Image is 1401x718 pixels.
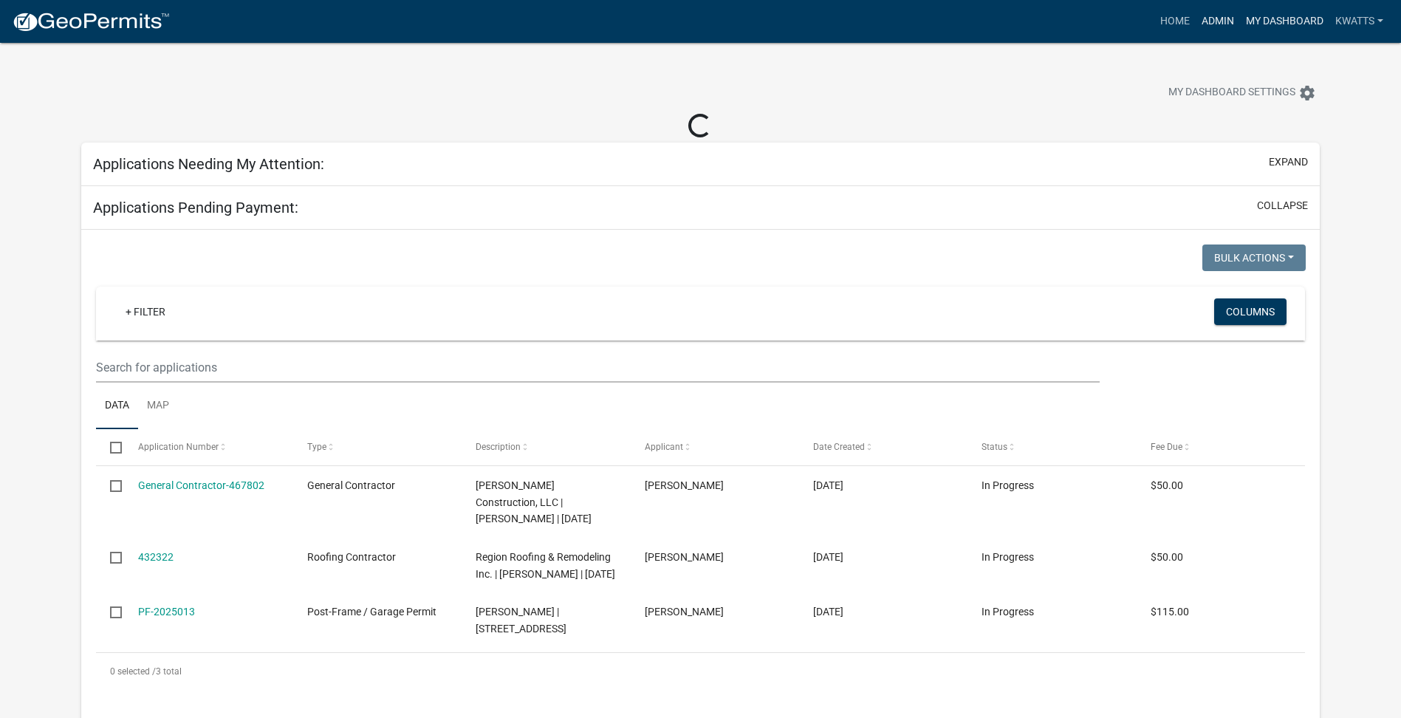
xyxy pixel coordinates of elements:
[138,442,219,452] span: Application Number
[982,479,1034,491] span: In Progress
[462,429,630,465] datatable-header-cell: Description
[96,653,1305,690] div: 3 total
[645,606,724,618] span: Glenn
[96,429,124,465] datatable-header-cell: Select
[1202,245,1306,271] button: Bulk Actions
[307,606,436,618] span: Post-Frame / Garage Permit
[982,442,1007,452] span: Status
[1157,78,1328,107] button: My Dashboard Settingssettings
[93,155,324,173] h5: Applications Needing My Attention:
[476,479,592,525] span: DW Bruinius Construction, LLC | David Bruinius | 12/31/2025
[1269,154,1308,170] button: expand
[645,551,724,563] span: James Kuntz
[1214,298,1287,325] button: Columns
[1329,7,1389,35] a: Kwatts
[630,429,798,465] datatable-header-cell: Applicant
[799,429,967,465] datatable-header-cell: Date Created
[982,551,1034,563] span: In Progress
[476,606,566,635] span: Wallen, Glenn | 3191 W 950 N, Lake Village
[1240,7,1329,35] a: My Dashboard
[1136,429,1304,465] datatable-header-cell: Fee Due
[1257,198,1308,213] button: collapse
[124,429,292,465] datatable-header-cell: Application Number
[1154,7,1196,35] a: Home
[307,479,395,491] span: General Contractor
[1298,84,1316,102] i: settings
[982,606,1034,618] span: In Progress
[110,666,156,677] span: 0 selected /
[81,230,1320,705] div: collapse
[138,606,195,618] a: PF-2025013
[114,298,177,325] a: + Filter
[307,442,326,452] span: Type
[1151,551,1183,563] span: $50.00
[96,352,1100,383] input: Search for applications
[1196,7,1240,35] a: Admin
[1151,479,1183,491] span: $50.00
[96,383,138,430] a: Data
[93,199,298,216] h5: Applications Pending Payment:
[1151,442,1182,452] span: Fee Due
[1151,606,1189,618] span: $115.00
[813,479,843,491] span: 08/22/2025
[138,383,178,430] a: Map
[293,429,462,465] datatable-header-cell: Type
[813,442,865,452] span: Date Created
[1168,84,1295,102] span: My Dashboard Settings
[476,442,521,452] span: Description
[476,551,615,580] span: Region Roofing & Remodeling Inc. | James Kuntz | 12/31/2025
[967,429,1136,465] datatable-header-cell: Status
[307,551,396,563] span: Roofing Contractor
[813,551,843,563] span: 06/06/2025
[645,479,724,491] span: David Bruinius
[138,551,174,563] a: 432322
[138,479,264,491] a: General Contractor-467802
[813,606,843,618] span: 03/29/2025
[645,442,683,452] span: Applicant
